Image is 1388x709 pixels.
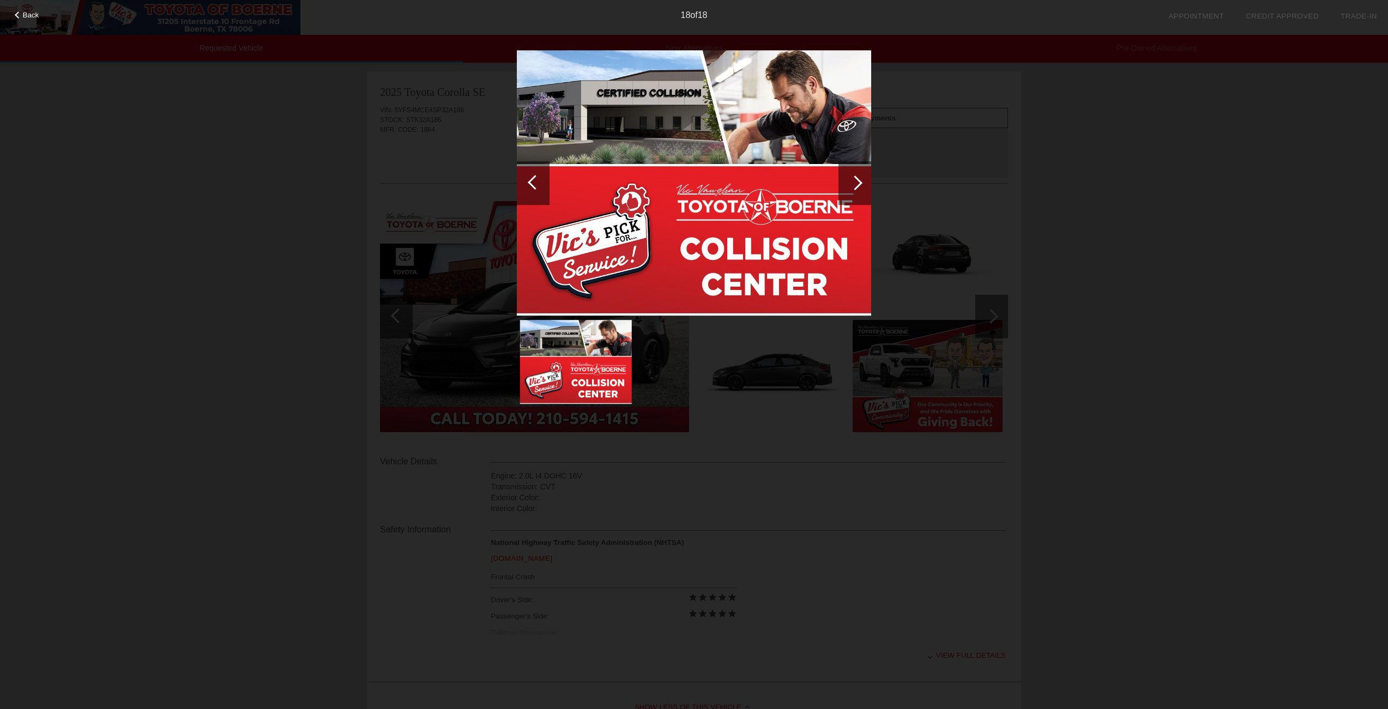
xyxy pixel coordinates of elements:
a: Appointment [1168,12,1224,20]
span: Back [23,11,39,19]
img: image.aspx [520,320,632,404]
span: 18 [698,10,708,20]
img: image.aspx [517,50,871,316]
a: Trade-In [1341,12,1377,20]
a: Credit Approved [1246,12,1319,20]
span: 18 [681,10,691,20]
